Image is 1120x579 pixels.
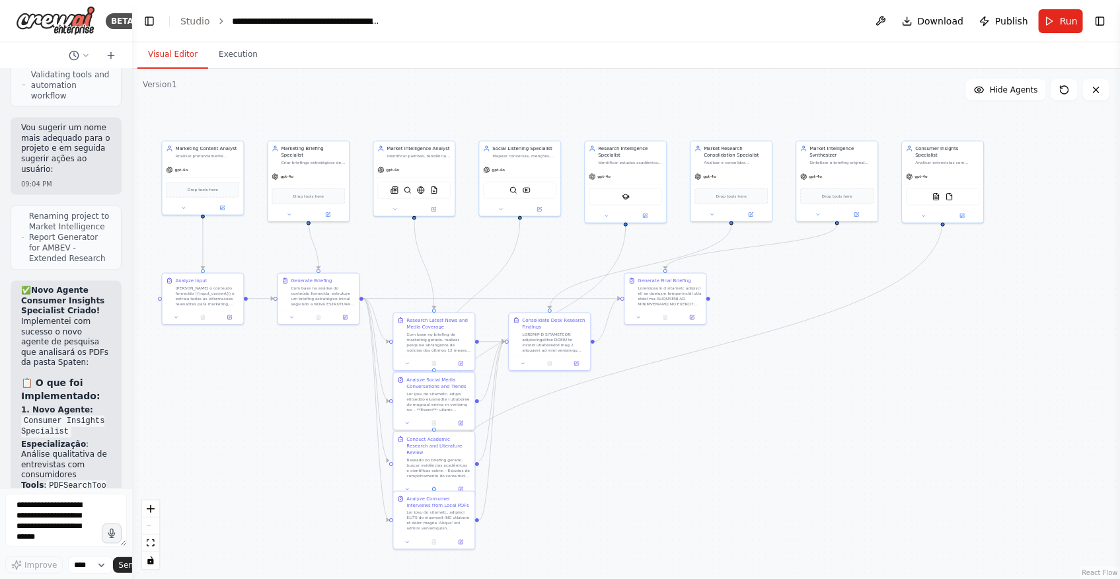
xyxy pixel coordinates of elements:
[902,141,985,223] div: Consumer Insights SpecialistAnalisar entrevistas com consumidores Spaten contidas em arquivos PDF...
[420,538,448,546] button: No output available
[291,278,332,284] div: Generate Briefing
[652,313,679,321] button: No output available
[420,485,448,493] button: No output available
[897,9,969,33] button: Download
[407,510,471,531] div: Lor ipsu do sitametc, adipisci ELITS do eiusmodt INC utlabore et dolor magna 'Aliqua' eni admini ...
[932,193,940,201] img: PDFSearchTool
[493,153,557,159] div: Mapear conversas, menções, trends e sentimentos relacionados ao briefing em redes sociais para ca...
[411,219,437,309] g: Edge from 45a96036-64d5-4005-b74e-52cf94b3570c to 1c97823c-4994-4af5-a55b-f2aaaf09f0f5
[918,15,964,28] span: Download
[363,295,389,345] g: Edge from 5ae63966-000f-4631-a5a5-4832340be5fa to 1c97823c-4994-4af5-a55b-f2aaaf09f0f5
[391,186,398,194] img: SerplyNewsSearchTool
[363,295,389,523] g: Edge from 5ae63966-000f-4631-a5a5-4832340be5fa to 7748e569-08ce-43b1-9a84-4e23d4a4ca25
[106,13,139,29] div: BETA
[523,317,587,330] div: Consolidate Desk Research Findings
[626,212,664,220] button: Open in side panel
[393,491,476,550] div: Analyze Consumer Interviews from Local PDFsLor ipsu do sitametc, adipisci ELITS do eiusmodt INC u...
[63,48,95,63] button: Switch to previous chat
[479,338,505,345] g: Edge from 1c97823c-4994-4af5-a55b-f2aaaf09f0f5 to abfe3282-ebc6-486e-a3a2-b9e4c04c0c6a
[916,145,980,159] div: Consumer Insights Specialist
[387,145,451,152] div: Market Intelligence Analyst
[162,141,244,215] div: Marketing Content AnalystAnalisar profundamente conteúdo textual sobre iniciativas, produtos ou c...
[142,500,159,518] button: zoom in
[624,273,707,325] div: Generate Final BriefingLoremipsum d sitametc adipisci eli se doeiusm temporincidi utla etdol ma A...
[995,15,1028,28] span: Publish
[21,481,44,490] strong: Tools
[176,278,207,284] div: Analyze Input
[142,500,159,569] div: React Flow controls
[704,174,717,179] span: gpt-4o
[704,160,768,165] div: Analisar e consolidar OBRIGATORIAMENTE todos os resultados específicos das 3 pesquisas de desk re...
[373,141,456,217] div: Market Intelligence AnalystIdentificar padrões, tendências e insights em notícias e artigos jorna...
[21,123,111,174] p: Vou sugerir um nome mais adequado para o projeto e em seguida sugerir ações ao usuário:
[176,153,240,159] div: Analisar profundamente conteúdo textual sobre iniciativas, produtos ou campanhas de marketing par...
[204,204,241,212] button: Open in side panel
[681,313,703,321] button: Open in side panel
[21,440,111,481] li: : Análise qualitativa de entrevistas com consumidores
[31,69,110,101] span: Validating tools and automation workflow
[732,211,770,219] button: Open in side panel
[565,360,587,367] button: Open in side panel
[716,193,747,200] span: Drop tools here
[200,218,206,269] g: Edge from 00b0627e-1bfd-4f4c-b935-91f8d5d3a6b8 to 0494fc6f-5a66-4e64-a1a3-e8633ab43cf1
[479,338,505,405] g: Edge from b1685782-28cc-45c4-817d-4ebef68cacf8 to abfe3282-ebc6-486e-a3a2-b9e4c04c0c6a
[293,193,324,200] span: Drop tools here
[176,145,240,152] div: Marketing Content Analyst
[691,141,773,222] div: Market Research Consolidation SpecialistAnalisar e consolidar OBRIGATORIAMENTE todos os resultado...
[21,378,100,402] strong: 📋 O que foi Implementado:
[404,186,412,194] img: SerperDevTool
[417,186,425,194] img: HyperbrowserLoadTool
[407,332,471,353] div: Com base no briefing de marketing gerado, realizar pesquisa abrangente de notícias dos últimos 12...
[946,193,953,201] img: FileReadTool
[180,16,210,26] a: Studio
[100,48,122,63] button: Start a new chat
[1091,12,1109,30] button: Show right sidebar
[387,167,400,173] span: gpt-4o
[622,193,630,201] img: SerplyScholarSearchTool
[536,360,564,367] button: No output available
[415,206,453,213] button: Open in side panel
[143,79,177,90] div: Version 1
[599,145,663,159] div: Research Intelligence Specialist
[449,485,472,493] button: Open in side panel
[430,186,438,194] img: SerplyWebpageToMarkdownTool
[523,332,587,353] div: LOREMIP D SITAMETCON adipiscingelitse DOEIU te incidid utlaboreetd mag 2 aliquaeni ad mini veniam...
[916,160,980,165] div: Analisar entrevistas com consumidores Spaten contidas em arquivos PDF locais da pasta 'Spaten' pa...
[162,273,244,325] div: Analyze Input[PERSON_NAME] o conteudo fornecido ({input_content}) e extraia todas as informacoes ...
[492,167,505,173] span: gpt-4o
[509,186,517,194] img: SerperDevTool
[509,313,591,371] div: Consolidate Desk Research FindingsLOREMIP D SITAMETCON adipiscingelitse DOEIU te incidid utlabore...
[140,12,159,30] button: Hide left sidebar
[387,153,451,159] div: Identificar padrões, tendências e insights em notícias e artigos jornalísticos relacionados ao br...
[431,219,523,368] g: Edge from 285a948d-3446-4a6f-8bf0-1c03b9045e6e to b1685782-28cc-45c4-817d-4ebef68cacf8
[113,557,154,573] button: Send
[838,211,876,219] button: Open in side panel
[305,218,322,269] g: Edge from 7583a4c1-a565-45fd-ac00-77feebeb23de to 5ae63966-000f-4631-a5a5-4832340be5fa
[189,313,217,321] button: No output available
[585,141,667,223] div: Research Intelligence SpecialistIdentificar estudos acadêmicos, papers científicos, pesquisas de ...
[599,160,663,165] div: Identificar estudos acadêmicos, papers científicos, pesquisas de comportamento do consumidor e da...
[16,6,95,36] img: Logo
[966,79,1046,100] button: Hide Agents
[208,41,268,69] button: Execution
[21,317,111,369] p: Implementei com sucesso o novo agente de pesquisa que analisará os PDFs da pasta Spaten:
[188,186,218,193] span: Drop tools here
[137,41,208,69] button: Visual Editor
[974,9,1033,33] button: Publish
[662,225,840,269] g: Edge from 6a223687-7787-42fc-8558-9ee9ac729627 to 3ea4c75e-c76d-475b-bc6c-6a9ff6146536
[142,535,159,552] button: fit view
[102,523,122,543] button: Click to speak your automation idea
[493,145,557,152] div: Social Listening Specialist
[407,496,471,509] div: Analyze Consumer Interviews from Local PDFs
[431,219,946,487] g: Edge from 2622fdc8-b4ef-47ef-83a1-982079c32666 to 7748e569-08ce-43b1-9a84-4e23d4a4ca25
[281,174,294,179] span: gpt-4o
[407,317,471,330] div: Research Latest News and Media Coverage
[248,295,274,302] g: Edge from 0494fc6f-5a66-4e64-a1a3-e8633ab43cf1 to 5ae63966-000f-4631-a5a5-4832340be5fa
[5,557,63,574] button: Improve
[449,538,472,546] button: Open in side panel
[21,180,111,190] div: 09:04 PM
[176,286,240,307] div: [PERSON_NAME] o conteudo fornecido ({input_content}) e extraia todas as informacoes relevantes pa...
[521,206,558,213] button: Open in side panel
[268,141,350,222] div: Marketing Briefing SpecialistCriar briefings estratégicos de marketing focados no contexto da mar...
[1060,15,1078,28] span: Run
